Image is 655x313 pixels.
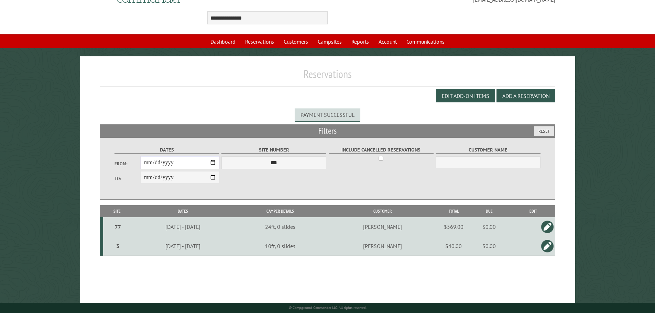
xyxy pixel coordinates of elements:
[402,35,449,48] a: Communications
[347,35,373,48] a: Reports
[132,223,234,230] div: [DATE] - [DATE]
[100,67,556,86] h1: Reservations
[206,35,240,48] a: Dashboard
[131,205,235,217] th: Dates
[314,35,346,48] a: Campsites
[221,146,326,154] label: Site Number
[235,205,325,217] th: Camper Details
[467,236,511,256] td: $0.00
[329,146,434,154] label: Include Cancelled Reservations
[103,205,131,217] th: Site
[467,205,511,217] th: Due
[325,236,440,256] td: [PERSON_NAME]
[440,217,467,236] td: $569.00
[436,146,541,154] label: Customer Name
[440,236,467,256] td: $40.00
[106,243,130,249] div: 3
[114,175,141,182] label: To:
[106,223,130,230] div: 77
[511,205,555,217] th: Edit
[440,205,467,217] th: Total
[295,108,360,122] div: Payment successful
[436,89,495,102] button: Edit Add-on Items
[241,35,278,48] a: Reservations
[325,205,440,217] th: Customer
[467,217,511,236] td: $0.00
[534,126,554,136] button: Reset
[235,236,325,256] td: 10ft, 0 slides
[132,243,234,249] div: [DATE] - [DATE]
[235,217,325,236] td: 24ft, 0 slides
[374,35,401,48] a: Account
[100,124,556,137] h2: Filters
[280,35,312,48] a: Customers
[114,146,219,154] label: Dates
[289,305,367,310] small: © Campground Commander LLC. All rights reserved.
[325,217,440,236] td: [PERSON_NAME]
[496,89,555,102] button: Add a Reservation
[114,160,141,167] label: From:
